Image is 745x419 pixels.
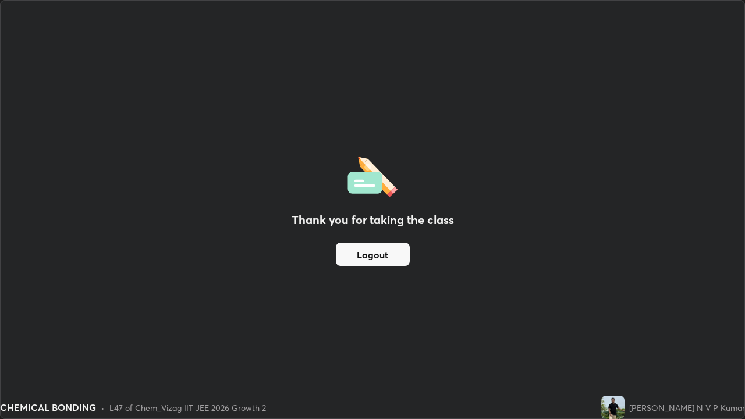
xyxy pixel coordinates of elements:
[292,211,454,229] h2: Thank you for taking the class
[629,402,745,414] div: [PERSON_NAME] N V P Kumar
[101,402,105,414] div: •
[109,402,266,414] div: L47 of Chem_Vizag IIT JEE 2026 Growth 2
[347,153,398,197] img: offlineFeedback.1438e8b3.svg
[601,396,625,419] img: 7f7378863a514fab9cbf00fe159637ce.jpg
[336,243,410,266] button: Logout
